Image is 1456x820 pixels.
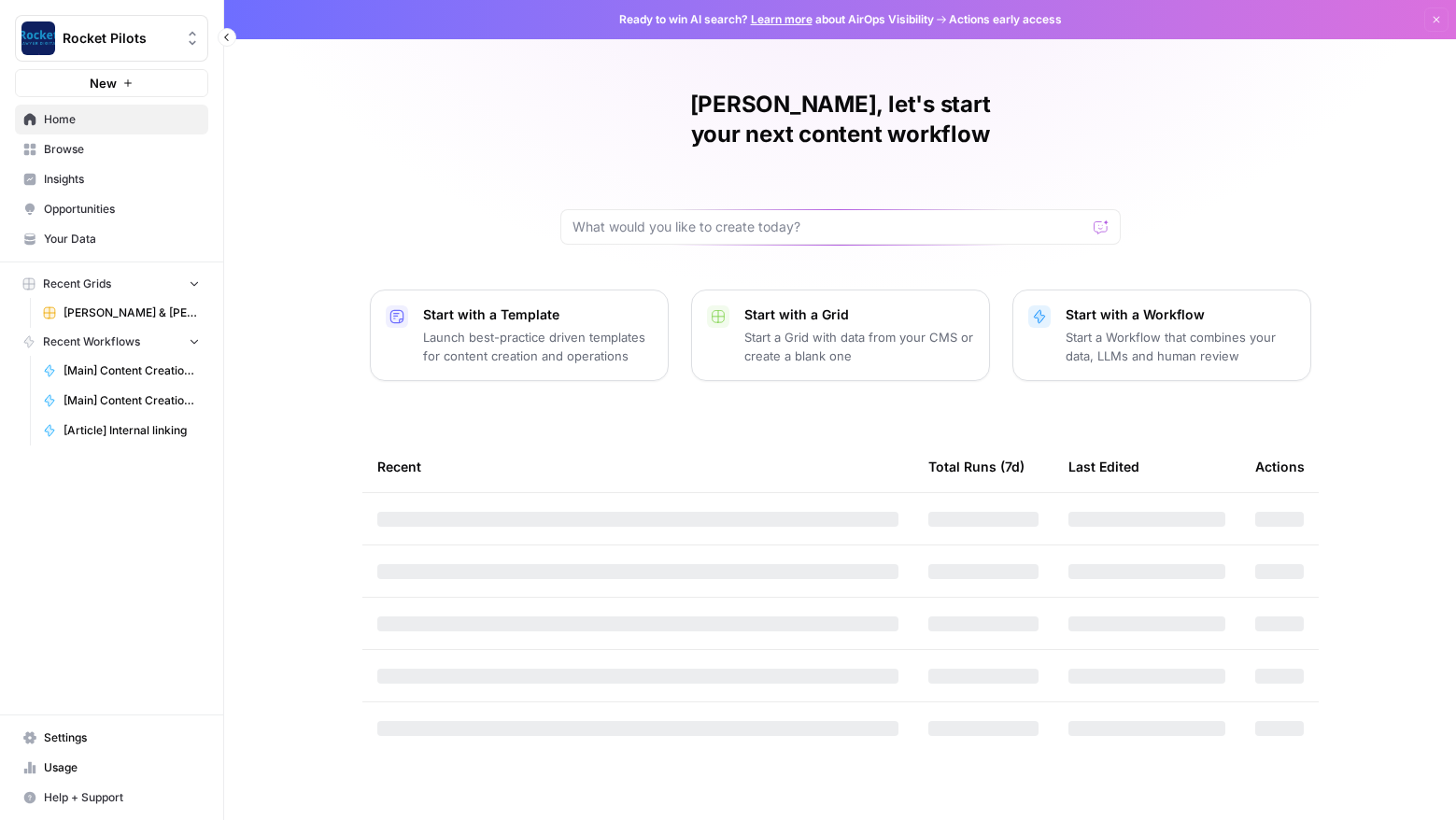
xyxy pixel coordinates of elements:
button: New [15,69,208,97]
span: Usage [44,759,200,776]
span: Insights [44,171,200,188]
a: Learn more [751,12,813,26]
span: [PERSON_NAME] & [PERSON_NAME] [US_STATE] Car Accident Lawyers [64,304,200,321]
a: [Article] Internal linking [35,416,208,445]
span: Actions early access [949,11,1062,28]
a: [PERSON_NAME] & [PERSON_NAME] [US_STATE] Car Accident Lawyers [35,298,208,328]
span: [Main] Content Creation Brief [64,392,200,409]
a: Insights [15,164,208,194]
a: Settings [15,723,208,753]
div: Recent [377,441,898,492]
p: Start with a Grid [744,305,974,324]
p: Start with a Workflow [1066,305,1295,324]
input: What would you like to create today? [573,218,1086,236]
a: Usage [15,753,208,783]
span: New [90,74,117,92]
div: Actions [1255,441,1305,492]
button: Start with a GridStart a Grid with data from your CMS or create a blank one [691,290,990,381]
span: Help + Support [44,789,200,806]
span: Recent Workflows [43,333,140,350]
a: Browse [15,134,208,164]
span: Rocket Pilots [63,29,176,48]
span: Home [44,111,200,128]
span: [Article] Internal linking [64,422,200,439]
span: Settings [44,729,200,746]
button: Help + Support [15,783,208,813]
a: [Main] Content Creation Article [35,356,208,386]
span: Ready to win AI search? about AirOps Visibility [619,11,934,28]
p: Launch best-practice driven templates for content creation and operations [423,328,653,365]
button: Recent Workflows [15,328,208,356]
span: Your Data [44,231,200,247]
a: Opportunities [15,194,208,224]
div: Last Edited [1068,441,1139,492]
span: Opportunities [44,201,200,218]
span: Browse [44,141,200,158]
button: Start with a TemplateLaunch best-practice driven templates for content creation and operations [370,290,669,381]
a: Home [15,105,208,134]
button: Start with a WorkflowStart a Workflow that combines your data, LLMs and human review [1012,290,1311,381]
button: Recent Grids [15,270,208,298]
p: Start a Grid with data from your CMS or create a blank one [744,328,974,365]
p: Start a Workflow that combines your data, LLMs and human review [1066,328,1295,365]
a: [Main] Content Creation Brief [35,386,208,416]
div: Total Runs (7d) [928,441,1025,492]
img: Rocket Pilots Logo [21,21,55,55]
a: Your Data [15,224,208,254]
p: Start with a Template [423,305,653,324]
button: Workspace: Rocket Pilots [15,15,208,62]
span: [Main] Content Creation Article [64,362,200,379]
h1: [PERSON_NAME], let's start your next content workflow [560,90,1121,149]
span: Recent Grids [43,276,111,292]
